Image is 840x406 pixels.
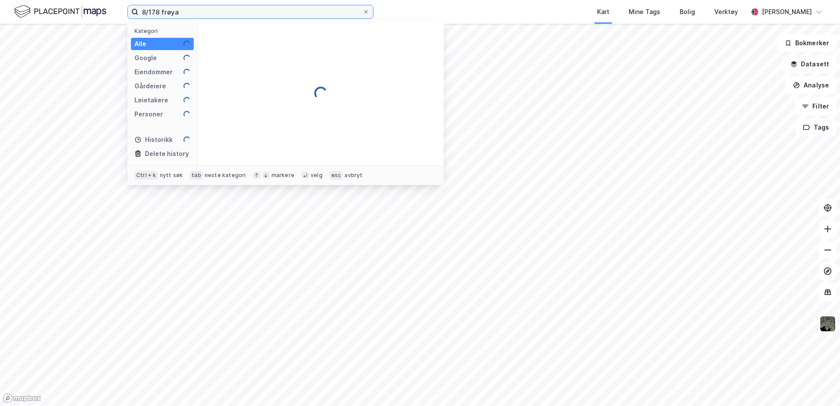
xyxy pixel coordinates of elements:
[272,172,294,179] div: markere
[134,109,163,120] div: Personer
[183,111,190,118] img: spinner.a6d8c91a73a9ac5275cf975e30b51cfb.svg
[183,69,190,76] img: spinner.a6d8c91a73a9ac5275cf975e30b51cfb.svg
[714,7,738,17] div: Verktøy
[597,7,609,17] div: Kart
[134,53,157,63] div: Google
[183,97,190,104] img: spinner.a6d8c91a73a9ac5275cf975e30b51cfb.svg
[794,98,836,115] button: Filter
[796,119,836,136] button: Tags
[134,171,158,180] div: Ctrl + k
[344,172,362,179] div: avbryt
[14,4,106,19] img: logo.f888ab2527a4732fd821a326f86c7f29.svg
[3,393,41,403] a: Mapbox homepage
[629,7,660,17] div: Mine Tags
[134,95,168,105] div: Leietakere
[160,172,183,179] div: nytt søk
[134,134,173,145] div: Historikk
[205,172,246,179] div: neste kategori
[145,149,189,159] div: Delete history
[777,34,836,52] button: Bokmerker
[138,5,362,18] input: Søk på adresse, matrikkel, gårdeiere, leietakere eller personer
[311,172,322,179] div: velg
[134,81,166,91] div: Gårdeiere
[762,7,812,17] div: [PERSON_NAME]
[134,28,194,34] div: Kategori
[183,54,190,62] img: spinner.a6d8c91a73a9ac5275cf975e30b51cfb.svg
[183,40,190,47] img: spinner.a6d8c91a73a9ac5275cf975e30b51cfb.svg
[783,55,836,73] button: Datasett
[314,86,328,100] img: spinner.a6d8c91a73a9ac5275cf975e30b51cfb.svg
[819,315,836,332] img: 9k=
[183,136,190,143] img: spinner.a6d8c91a73a9ac5275cf975e30b51cfb.svg
[680,7,695,17] div: Bolig
[796,364,840,406] iframe: Chat Widget
[183,83,190,90] img: spinner.a6d8c91a73a9ac5275cf975e30b51cfb.svg
[786,76,836,94] button: Analyse
[134,67,173,77] div: Eiendommer
[190,171,203,180] div: tab
[134,39,146,49] div: Alle
[329,171,343,180] div: esc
